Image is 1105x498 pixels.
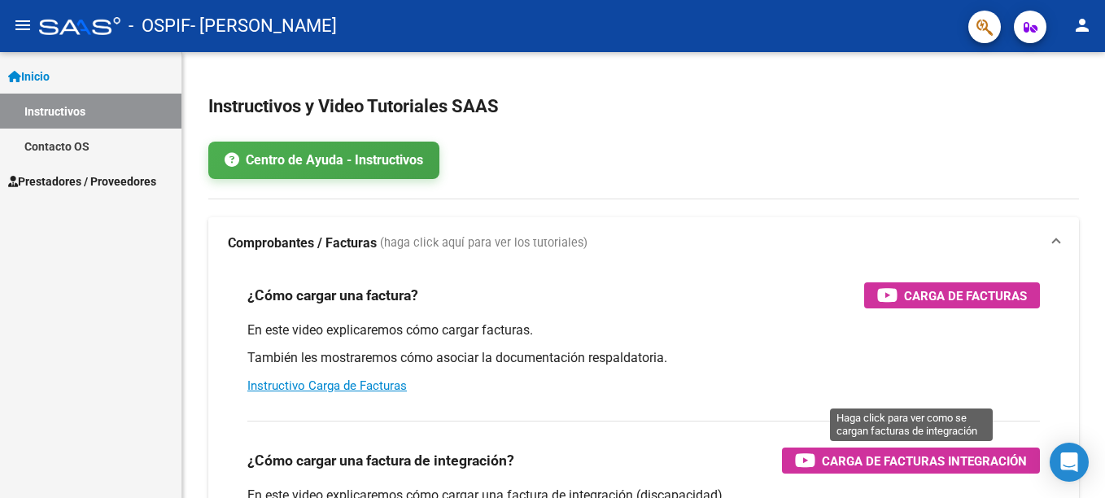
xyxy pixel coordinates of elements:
span: Prestadores / Proveedores [8,173,156,190]
h3: ¿Cómo cargar una factura de integración? [247,449,514,472]
mat-icon: menu [13,15,33,35]
span: Carga de Facturas [904,286,1027,306]
button: Carga de Facturas Integración [782,448,1040,474]
div: Open Intercom Messenger [1050,443,1089,482]
mat-icon: person [1072,15,1092,35]
span: - OSPIF [129,8,190,44]
span: Carga de Facturas Integración [822,451,1027,471]
p: En este video explicaremos cómo cargar facturas. [247,321,1040,339]
mat-expansion-panel-header: Comprobantes / Facturas (haga click aquí para ver los tutoriales) [208,217,1079,269]
span: - [PERSON_NAME] [190,8,337,44]
p: También les mostraremos cómo asociar la documentación respaldatoria. [247,349,1040,367]
a: Instructivo Carga de Facturas [247,378,407,393]
a: Centro de Ayuda - Instructivos [208,142,439,179]
h2: Instructivos y Video Tutoriales SAAS [208,91,1079,122]
h3: ¿Cómo cargar una factura? [247,284,418,307]
span: Inicio [8,68,50,85]
button: Carga de Facturas [864,282,1040,308]
span: (haga click aquí para ver los tutoriales) [380,234,587,252]
strong: Comprobantes / Facturas [228,234,377,252]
